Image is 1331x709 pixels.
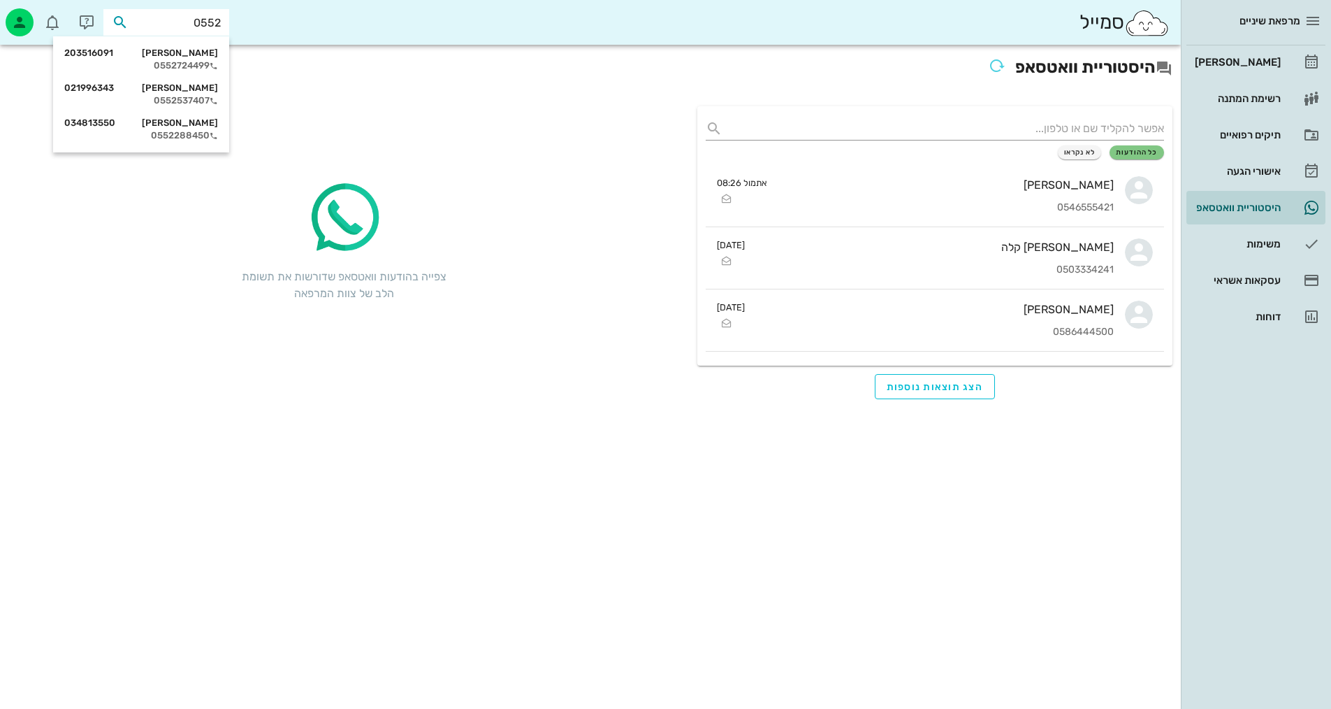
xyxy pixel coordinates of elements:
[1239,15,1300,27] span: מרפאת שיניים
[1124,9,1170,37] img: SmileCloud logo
[756,241,1114,254] div: [PERSON_NAME] קלה
[41,11,50,20] span: תג
[64,48,113,59] span: 203516091
[875,374,996,399] button: הצג תוצאות נוספות
[1192,93,1281,104] div: רשימת המתנה
[64,95,218,106] div: 0552537407
[64,130,218,141] div: 0552288450
[778,178,1114,192] div: [PERSON_NAME]
[1192,202,1281,213] div: היסטוריית וואטסאפ
[303,176,386,260] img: whatsapp-icon.2ee8d5f3.png
[8,53,1172,84] h2: היסטוריית וואטסאפ
[1192,311,1281,322] div: דוחות
[756,327,1114,338] div: 0586444500
[1079,8,1170,38] div: סמייל
[1186,118,1325,152] a: תיקים רפואיים
[64,60,218,71] div: 0552724499
[1192,57,1281,68] div: [PERSON_NAME]
[1110,145,1164,159] button: כל ההודעות
[1186,300,1325,334] a: דוחות
[778,202,1114,214] div: 0546555421
[64,117,115,129] span: 034813550
[756,264,1114,276] div: 0503334241
[64,83,218,94] div: [PERSON_NAME]
[728,117,1164,140] input: אפשר להקליד שם או טלפון...
[1186,155,1325,188] a: אישורי הגעה
[1192,129,1281,141] div: תיקים רפואיים
[887,381,984,393] span: הצג תוצאות נוספות
[1192,275,1281,286] div: עסקאות אשראי
[1186,264,1325,297] a: עסקאות אשראי
[1186,82,1325,115] a: רשימת המתנה
[64,117,218,129] div: [PERSON_NAME]
[717,176,767,189] small: אתמול 08:26
[240,268,449,302] div: צפייה בהודעות וואטסאפ שדורשות את תשומת הלב של צוות המרפאה
[1192,166,1281,177] div: אישורי הגעה
[1186,191,1325,224] a: היסטוריית וואטסאפ
[717,301,745,314] small: [DATE]
[1058,145,1102,159] button: לא נקראו
[1186,45,1325,79] a: [PERSON_NAME]
[756,303,1114,316] div: [PERSON_NAME]
[1192,238,1281,250] div: משימות
[64,83,114,94] span: 021996343
[1186,227,1325,261] a: משימות
[717,238,745,252] small: [DATE]
[1064,148,1096,157] span: לא נקראו
[1116,148,1158,157] span: כל ההודעות
[64,48,218,59] div: [PERSON_NAME]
